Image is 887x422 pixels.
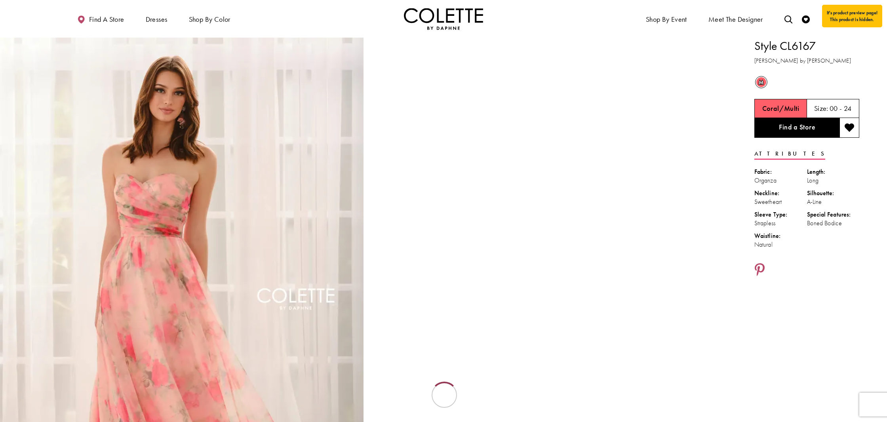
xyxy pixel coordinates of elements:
[814,104,828,113] span: Size:
[782,8,794,30] a: Toggle search
[754,198,807,206] div: Sweetheart
[89,15,124,23] span: Find a store
[754,118,839,138] a: Find a Store
[754,232,807,240] div: Waistline:
[800,8,812,30] a: Check Wishlist
[754,167,807,176] div: Fabric:
[144,8,169,30] span: Dresses
[754,38,859,54] h1: Style CL6167
[708,15,763,23] span: Meet the designer
[367,38,731,219] video: Style CL6167 Colette by Daphne #1 autoplay loop mute video
[807,176,860,185] div: Long
[807,167,860,176] div: Length:
[754,240,807,249] div: Natural
[754,210,807,219] div: Sleeve Type:
[404,8,483,30] a: Visit Home Page
[830,105,852,112] h5: 00 - 24
[754,219,807,228] div: Strapless
[646,15,687,23] span: Shop By Event
[754,263,765,278] a: Share using Pinterest - Opens in new tab
[706,8,765,30] a: Meet the designer
[807,219,860,228] div: Boned Bodice
[754,56,859,65] h3: [PERSON_NAME] by [PERSON_NAME]
[187,8,232,30] span: Shop by color
[189,15,230,23] span: Shop by color
[754,75,859,90] div: Product color controls state depends on size chosen
[644,8,689,30] span: Shop By Event
[807,189,860,198] div: Silhouette:
[404,8,483,30] img: Colette by Daphne
[754,148,825,160] a: Attributes
[146,15,168,23] span: Dresses
[754,176,807,185] div: Organza
[807,210,860,219] div: Special Features:
[807,198,860,206] div: A-Line
[754,75,768,89] div: Coral/Multi
[754,189,807,198] div: Neckline:
[822,5,882,27] div: It's product preview page! This product is hidden.
[75,8,126,30] a: Find a store
[839,118,859,138] button: Add to wishlist
[762,105,799,112] h5: Chosen color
